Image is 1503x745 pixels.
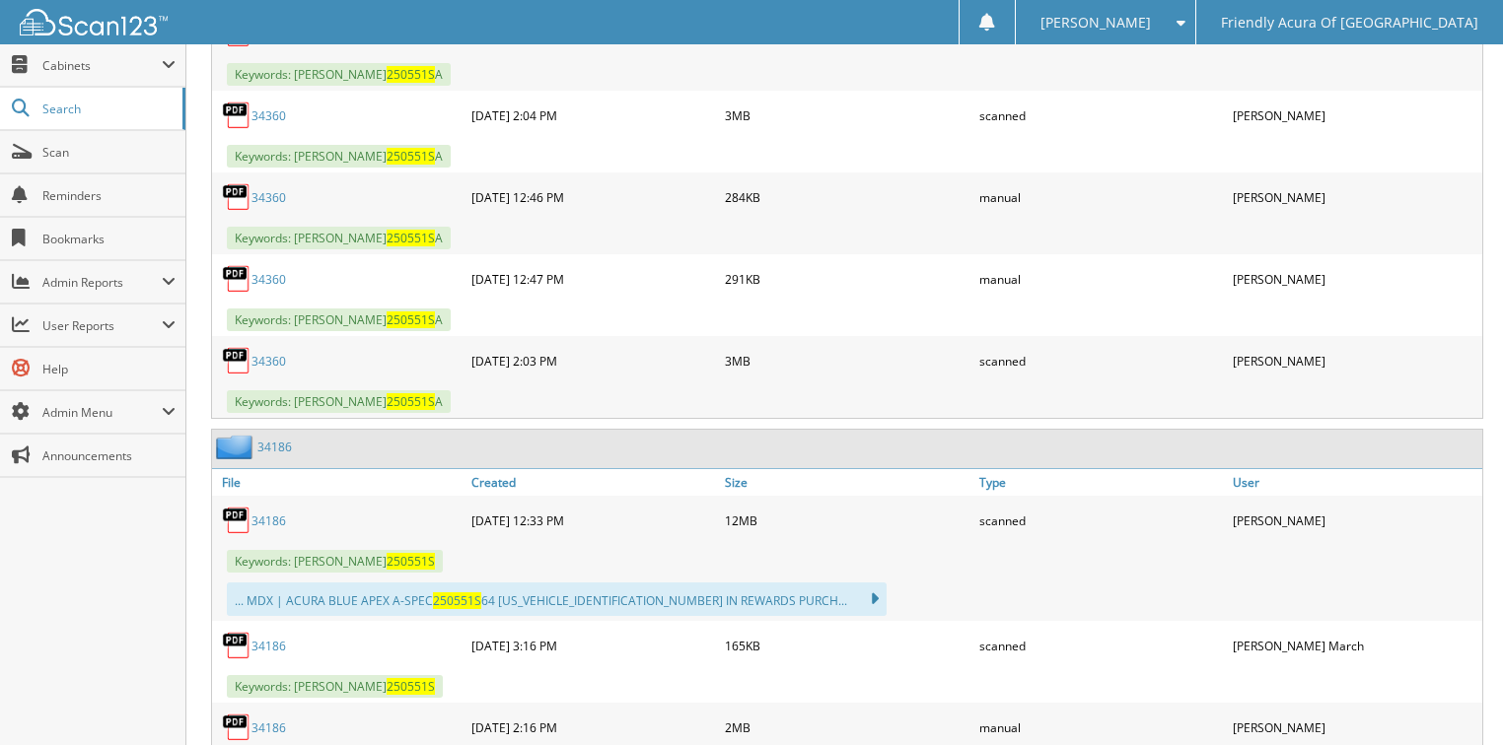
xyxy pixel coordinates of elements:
[387,678,435,695] span: 250551S
[227,308,451,331] span: Keywords: [PERSON_NAME] A
[974,96,1229,135] div: scanned
[1040,17,1151,29] span: [PERSON_NAME]
[466,341,721,380] div: [DATE] 2:03 PM
[251,271,286,288] a: 34360
[227,145,451,168] span: Keywords: [PERSON_NAME] A
[974,177,1229,217] div: manual
[1221,17,1478,29] span: Friendly Acura Of [GEOGRAPHIC_DATA]
[1228,469,1482,496] a: User
[1228,341,1482,380] div: [PERSON_NAME]
[222,182,251,212] img: PDF.png
[227,550,443,573] span: Keywords: [PERSON_NAME]
[720,469,974,496] a: Size
[720,501,974,540] div: 12MB
[42,144,176,161] span: Scan
[974,469,1229,496] a: Type
[222,101,251,130] img: PDF.png
[251,719,286,736] a: 34186
[251,638,286,654] a: 34186
[1228,259,1482,299] div: [PERSON_NAME]
[720,96,974,135] div: 3MB
[974,501,1229,540] div: scanned
[227,390,451,413] span: Keywords: [PERSON_NAME] A
[42,361,176,377] span: Help
[42,404,162,421] span: Admin Menu
[387,311,435,328] span: 250551S
[1228,96,1482,135] div: [PERSON_NAME]
[227,582,887,616] div: ... MDX | ACURA BLUE APEX A-SPEC 64 [US_VEHICLE_IDENTIFICATION_NUMBER] IN REWARDS PURCH...
[42,187,176,204] span: Reminders
[387,66,435,83] span: 250551S
[251,512,286,529] a: 34186
[466,501,721,540] div: [DATE] 12:33 PM
[720,626,974,665] div: 165KB
[222,346,251,375] img: PDF.png
[466,177,721,217] div: [DATE] 12:46 PM
[974,626,1229,665] div: scanned
[1228,501,1482,540] div: [PERSON_NAME]
[387,148,435,165] span: 250551S
[42,447,176,464] span: Announcements
[1228,626,1482,665] div: [PERSON_NAME] March
[222,506,251,535] img: PDF.png
[257,439,292,455] a: 34186
[251,107,286,124] a: 34360
[387,553,435,570] span: 250551S
[466,259,721,299] div: [DATE] 12:47 PM
[222,264,251,294] img: PDF.png
[251,353,286,370] a: 34360
[387,393,435,410] span: 250551S
[222,712,251,742] img: PDF.png
[720,259,974,299] div: 291KB
[227,63,451,86] span: Keywords: [PERSON_NAME] A
[974,259,1229,299] div: manual
[251,189,286,206] a: 34360
[720,341,974,380] div: 3MB
[1404,650,1503,745] iframe: Chat Widget
[42,274,162,291] span: Admin Reports
[720,177,974,217] div: 284KB
[42,57,162,74] span: Cabinets
[20,9,168,35] img: scan123-logo-white.svg
[216,435,257,459] img: folder2.png
[42,101,173,117] span: Search
[466,469,721,496] a: Created
[227,227,451,249] span: Keywords: [PERSON_NAME] A
[974,341,1229,380] div: scanned
[222,631,251,660] img: PDF.png
[227,675,443,698] span: Keywords: [PERSON_NAME]
[466,96,721,135] div: [DATE] 2:04 PM
[42,231,176,247] span: Bookmarks
[1228,177,1482,217] div: [PERSON_NAME]
[42,317,162,334] span: User Reports
[387,230,435,246] span: 250551S
[433,592,481,609] span: 250551S
[212,469,466,496] a: File
[466,626,721,665] div: [DATE] 3:16 PM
